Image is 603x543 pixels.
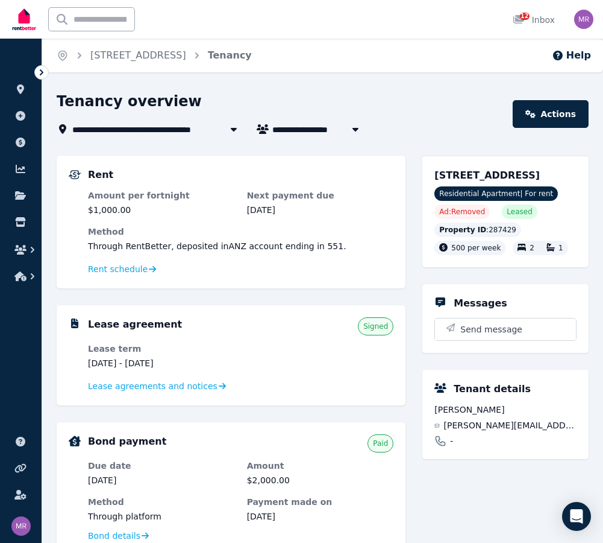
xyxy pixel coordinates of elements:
dt: Amount per fortnight [88,189,235,202]
span: Rent schedule [88,263,148,275]
dd: [DATE] [247,204,394,216]
dt: Lease term [88,343,235,355]
dd: $1,000.00 [88,204,235,216]
span: Through RentBetter , deposited in ANZ account ending in 551 . [88,241,346,251]
dt: Amount [247,460,394,472]
div: : 287429 [434,223,521,237]
a: Tenancy [208,49,252,61]
span: Paid [373,439,388,448]
nav: Breadcrumb [42,39,266,72]
span: [PERSON_NAME] [434,404,576,416]
span: 1 [558,244,563,252]
button: Help [552,48,591,63]
dt: Next payment due [247,189,394,202]
button: Send message [435,319,576,340]
div: Inbox [513,14,555,26]
h1: Tenancy overview [57,92,202,111]
a: [STREET_ADDRESS] [90,49,186,61]
span: 12 [520,13,530,20]
img: Rental Payments [69,170,81,179]
h5: Rent [88,168,113,182]
span: Bond details [88,530,140,542]
span: Send message [460,323,522,335]
img: Bond Details [69,436,81,446]
span: Signed [363,322,388,331]
a: Bond details [88,530,149,542]
dd: Through platform [88,510,235,522]
span: Residential Apartment | For rent [434,186,558,201]
a: Rent schedule [88,263,157,275]
dd: [DATE] - [DATE] [88,357,235,369]
dt: Method [88,226,393,238]
dt: Method [88,496,235,508]
span: Leased [507,207,532,217]
span: Lease agreements and notices [88,380,217,392]
a: Lease agreements and notices [88,380,226,392]
span: 500 per week [451,244,501,252]
div: Open Intercom Messenger [562,502,591,531]
span: Ad: Removed [439,207,485,217]
span: [STREET_ADDRESS] [434,170,540,181]
h5: Lease agreement [88,317,182,332]
dd: [DATE] [88,474,235,486]
h5: Bond payment [88,434,166,449]
dd: [DATE] [247,510,394,522]
a: Actions [513,100,589,128]
span: - [450,435,453,447]
dt: Due date [88,460,235,472]
span: [PERSON_NAME][EMAIL_ADDRESS][PERSON_NAME][DOMAIN_NAME] [444,419,576,431]
img: Mulyadi Robin [11,516,31,536]
h5: Tenant details [454,382,531,396]
span: Property ID [439,225,486,235]
h5: Messages [454,296,507,311]
span: 2 [530,244,534,252]
img: Mulyadi Robin [574,10,593,29]
dt: Payment made on [247,496,394,508]
dd: $2,000.00 [247,474,394,486]
img: RentBetter [10,4,39,34]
